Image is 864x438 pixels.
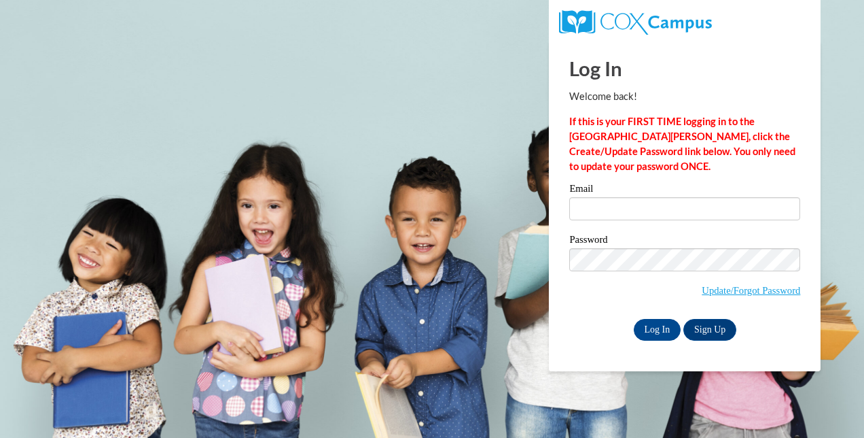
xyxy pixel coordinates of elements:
img: COX Campus [559,10,711,35]
input: Log In [634,319,681,341]
strong: If this is your FIRST TIME logging in to the [GEOGRAPHIC_DATA][PERSON_NAME], click the Create/Upd... [569,116,795,172]
a: Update/Forgot Password [702,285,800,296]
a: Sign Up [683,319,736,341]
p: Welcome back! [569,89,800,104]
label: Password [569,235,800,248]
label: Email [569,184,800,197]
h1: Log In [569,54,800,82]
